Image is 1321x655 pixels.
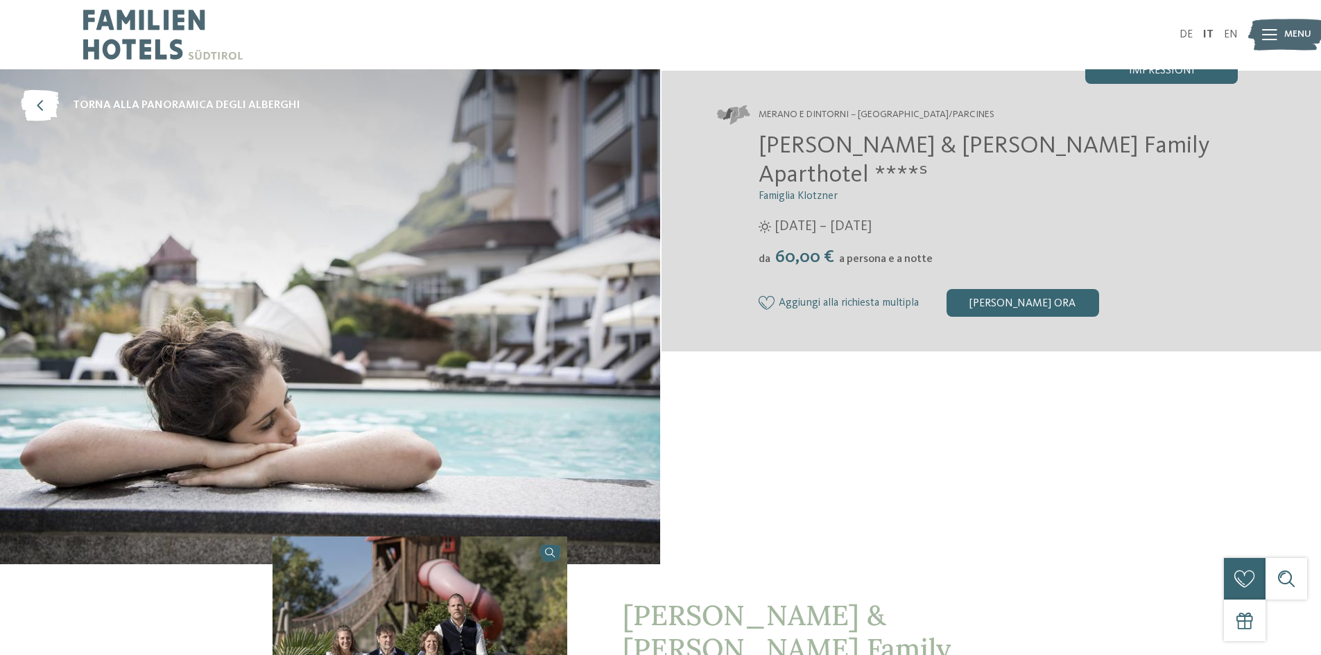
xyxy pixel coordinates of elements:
[779,297,919,310] span: Aggiungi alla richiesta multipla
[759,220,771,233] i: Orari d'apertura estate
[21,90,300,121] a: torna alla panoramica degli alberghi
[772,248,838,266] span: 60,00 €
[775,217,872,236] span: [DATE] – [DATE]
[759,191,838,202] span: Famiglia Klotzner
[947,289,1099,317] div: [PERSON_NAME] ora
[1129,65,1195,76] span: Impressioni
[759,254,770,265] span: da
[759,134,1209,187] span: [PERSON_NAME] & [PERSON_NAME] Family Aparthotel ****ˢ
[839,254,933,265] span: a persona e a notte
[1284,28,1311,42] span: Menu
[1203,29,1214,40] a: IT
[1224,29,1238,40] a: EN
[1180,29,1193,40] a: DE
[73,98,300,113] span: torna alla panoramica degli alberghi
[759,108,994,122] span: Merano e dintorni – [GEOGRAPHIC_DATA]/Parcines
